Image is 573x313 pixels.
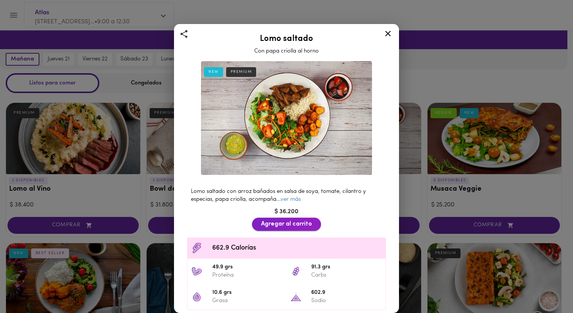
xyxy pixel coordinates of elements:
[261,221,312,228] span: Agregar al carrito
[212,289,283,297] span: 10.6 grs
[212,263,283,272] span: 49.9 grs
[311,289,382,297] span: 602.9
[254,48,319,54] span: Con papa criolla al horno
[191,291,202,302] img: 10.6 grs Grasa
[311,263,382,272] span: 91.3 grs
[311,271,382,279] p: Carbs
[290,266,301,277] img: 91.3 grs Carbs
[201,61,372,175] img: Lomo saltado
[529,269,565,305] iframe: Messagebird Livechat Widget
[280,197,301,202] a: ver más
[191,266,202,277] img: 49.9 grs Proteína
[191,242,202,254] img: Contenido calórico
[252,218,321,231] button: Agregar al carrito
[226,67,256,77] div: PREMIUM
[311,297,382,305] p: Sodio
[183,208,390,216] div: $ 36.200
[212,297,283,305] p: Grasa
[191,189,366,202] span: Lomo saltado con arroz bañados en salsa de soya, tomate, cilantro y especias, papa criolla, acomp...
[212,271,283,279] p: Proteína
[212,243,382,253] span: 662.9 Calorías
[183,35,390,44] h2: Lomo saltado
[204,67,223,77] div: NEW
[290,291,301,302] img: 602.9 Sodio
